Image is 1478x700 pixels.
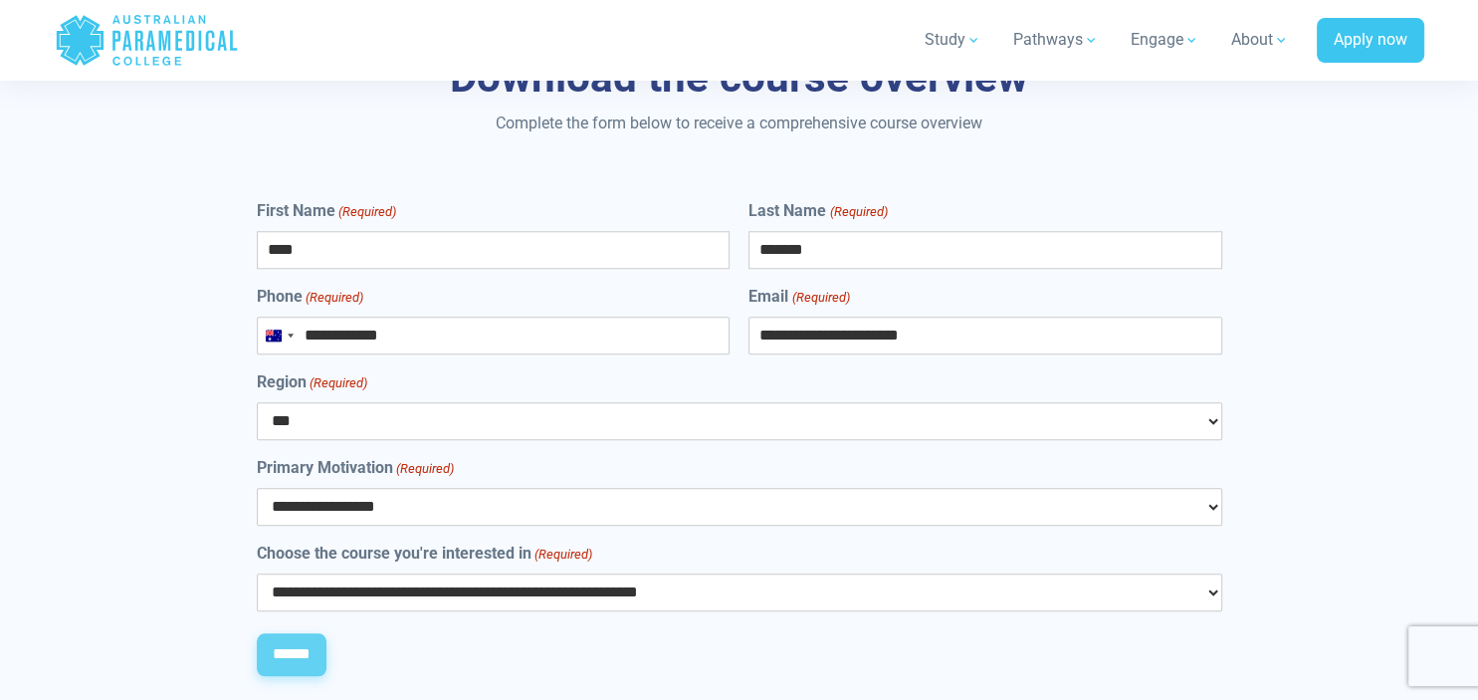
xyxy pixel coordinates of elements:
[308,373,367,393] span: (Required)
[790,288,850,308] span: (Required)
[1119,12,1211,68] a: Engage
[257,456,454,480] label: Primary Motivation
[257,199,396,223] label: First Name
[257,285,363,309] label: Phone
[1001,12,1111,68] a: Pathways
[55,8,239,73] a: Australian Paramedical College
[748,285,849,309] label: Email
[1219,12,1301,68] a: About
[157,112,1322,135] p: Complete the form below to receive a comprehensive course overview
[1317,18,1424,64] a: Apply now
[258,318,300,353] button: Selected country
[748,199,887,223] label: Last Name
[532,545,592,565] span: (Required)
[257,542,592,566] label: Choose the course you're interested in
[257,370,367,394] label: Region
[394,459,454,479] span: (Required)
[336,202,396,222] span: (Required)
[828,202,888,222] span: (Required)
[913,12,993,68] a: Study
[304,288,363,308] span: (Required)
